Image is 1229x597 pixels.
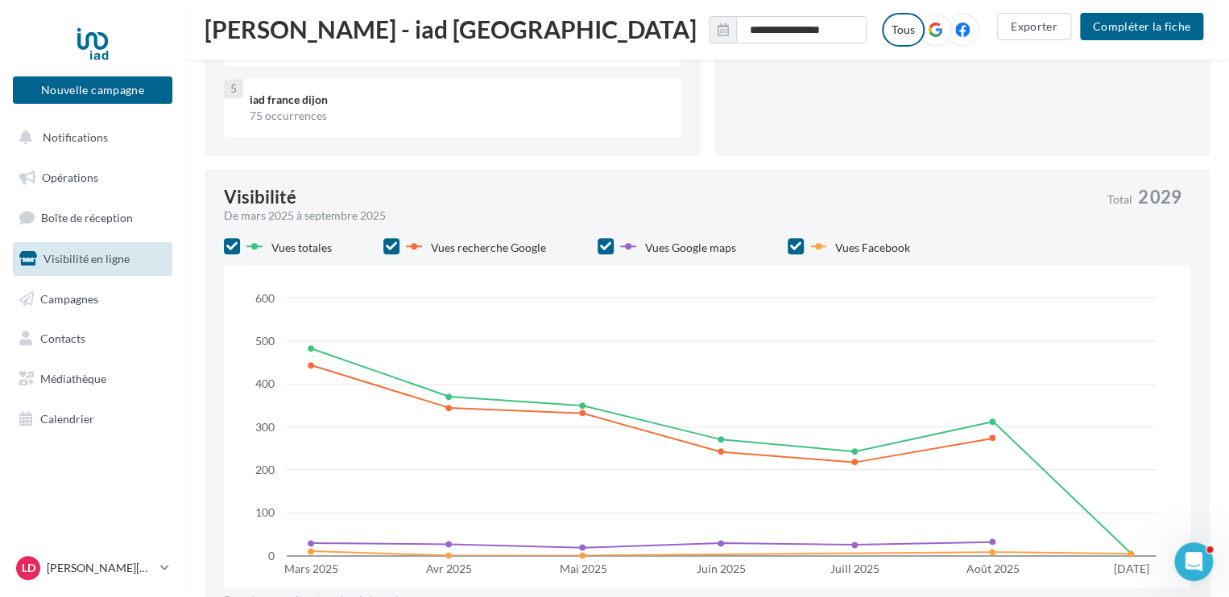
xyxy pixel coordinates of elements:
text: 300 [255,420,275,434]
text: Avr 2025 [426,562,472,575]
text: 200 [255,463,275,476]
a: Contacts [10,322,176,356]
text: Juill 2025 [830,562,879,575]
a: Médiathèque [10,362,176,396]
div: De mars 2025 à septembre 2025 [224,208,1095,224]
span: [PERSON_NAME] - iad [GEOGRAPHIC_DATA] [205,17,697,41]
span: LD [22,560,35,576]
text: 600 [255,291,275,305]
span: Visibilité en ligne [43,252,130,266]
span: Vues Google maps [645,240,736,253]
text: Août 2025 [966,562,1020,575]
a: Boîte de réception [10,200,176,235]
a: Compléter la fiche [1074,19,1210,32]
text: [DATE] [1113,562,1148,575]
a: LD [PERSON_NAME][DEMOGRAPHIC_DATA] [13,553,172,583]
a: Calendrier [10,402,176,436]
span: Vues recherche Google [431,240,546,253]
a: Campagnes [10,282,176,316]
span: Total [1107,194,1132,205]
text: 500 [255,334,275,348]
div: 75 occurrences [250,108,668,124]
text: 400 [255,377,275,390]
text: 0 [268,549,275,562]
span: Boîte de réception [41,211,133,224]
span: Campagnes [40,291,98,305]
div: Visibilité [224,188,296,206]
iframe: Intercom live chat [1174,542,1213,581]
span: Contacts [40,331,85,345]
button: Exporter [997,13,1071,40]
span: 2 029 [1138,188,1181,206]
a: Opérations [10,161,176,195]
div: iad france dijon [250,92,668,108]
label: Tous [882,13,925,47]
text: Mai 2025 [559,562,606,575]
span: Médiathèque [40,372,106,385]
button: Compléter la fiche [1080,13,1203,40]
span: Vues Facebook [835,240,910,253]
button: Notifications [10,121,169,154]
text: 100 [255,505,275,519]
span: Vues totales [271,240,332,253]
span: Calendrier [40,412,94,426]
span: Opérations [42,171,98,184]
text: Juin 2025 [697,562,746,575]
span: Notifications [43,130,108,144]
text: Mars 2025 [284,562,338,575]
button: Nouvelle campagne [13,76,172,104]
div: 5 [224,79,243,98]
a: Visibilité en ligne [10,242,176,276]
p: [PERSON_NAME][DEMOGRAPHIC_DATA] [47,560,154,576]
